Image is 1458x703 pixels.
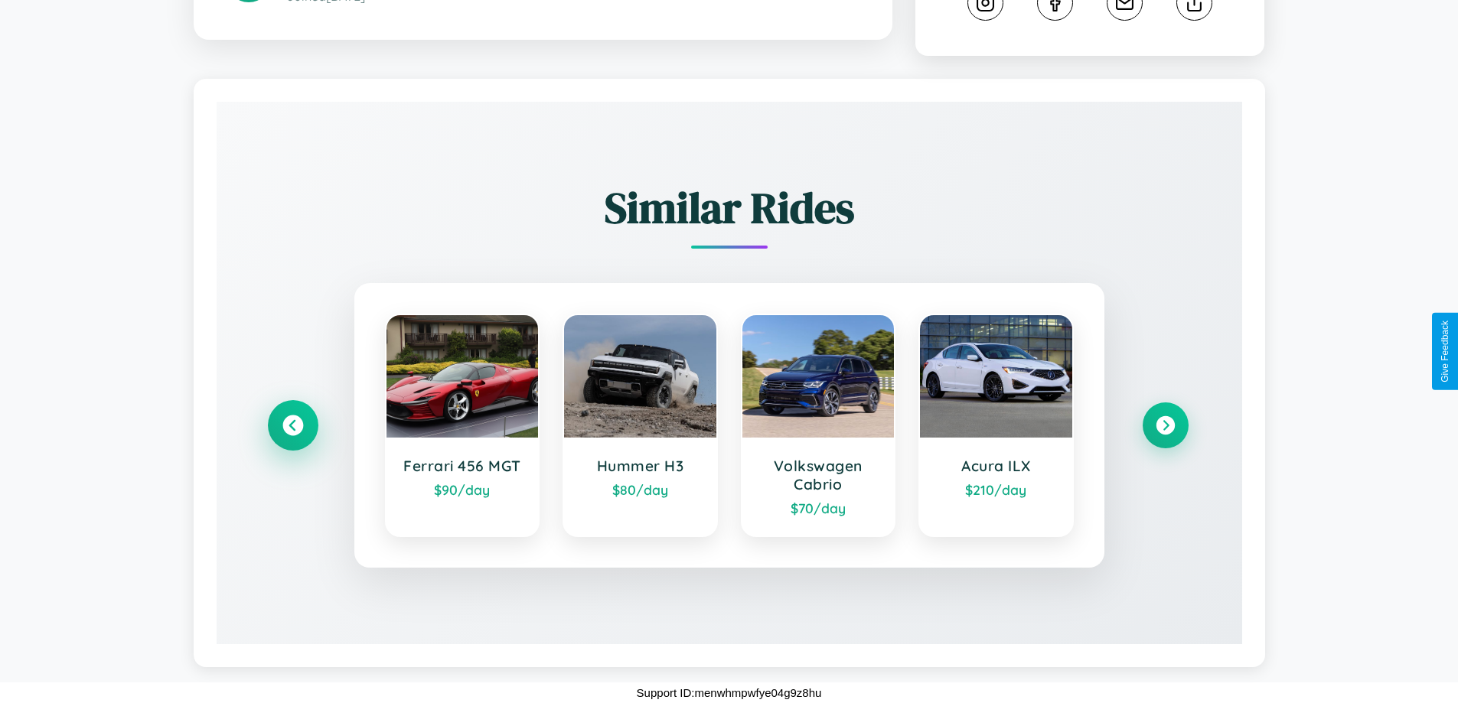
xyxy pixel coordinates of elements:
div: $ 210 /day [935,481,1057,498]
div: $ 80 /day [579,481,701,498]
a: Volkswagen Cabrio$70/day [741,314,896,537]
div: $ 90 /day [402,481,524,498]
div: $ 70 /day [758,500,879,516]
div: Give Feedback [1440,321,1450,382]
h3: Hummer H3 [579,457,701,475]
a: Ferrari 456 MGT$90/day [385,314,540,537]
h2: Similar Rides [270,178,1189,237]
h3: Acura ILX [935,457,1057,475]
h3: Volkswagen Cabrio [758,457,879,493]
h3: Ferrari 456 MGT [402,457,524,475]
a: Hummer H3$80/day [563,314,718,537]
p: Support ID: menwhmpwfye04g9z8hu [637,682,822,703]
a: Acura ILX$210/day [918,314,1074,537]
